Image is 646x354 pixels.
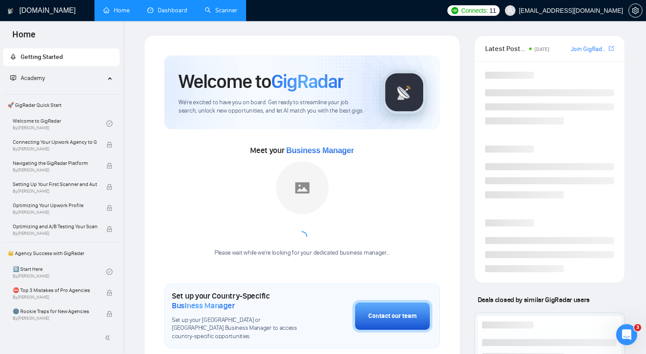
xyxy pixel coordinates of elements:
[205,7,237,14] a: searchScanner
[103,7,130,14] a: homeHome
[10,75,16,81] span: fund-projection-screen
[7,4,14,18] img: logo
[286,146,354,155] span: Business Manager
[609,44,614,53] a: export
[172,291,308,310] h1: Set up your Country-Specific
[21,53,63,61] span: Getting Started
[13,222,97,231] span: Optimizing and A/B Testing Your Scanner for Better Results
[172,301,235,310] span: Business Manager
[382,70,426,114] img: gigradar-logo.png
[13,114,106,133] a: Welcome to GigRadarBy[PERSON_NAME]
[250,146,354,155] span: Meet your
[106,290,113,296] span: lock
[172,316,308,341] span: Set up your [GEOGRAPHIC_DATA] or [GEOGRAPHIC_DATA] Business Manager to access country-specific op...
[106,120,113,127] span: check-circle
[616,324,637,345] iframe: Intercom live chat
[485,43,527,54] span: Latest Posts from the GigRadar Community
[628,7,642,14] a: setting
[178,99,368,115] span: We're excited to have you on board. Get ready to streamline your job search, unlock new opportuni...
[106,226,113,232] span: lock
[106,205,113,211] span: lock
[461,6,487,15] span: Connects:
[10,74,45,82] span: Academy
[507,7,513,14] span: user
[13,138,97,146] span: Connecting Your Upwork Agency to GigRadar
[634,324,641,331] span: 3
[13,180,97,189] span: Setting Up Your First Scanner and Auto-Bidder
[3,48,120,66] li: Getting Started
[13,262,106,281] a: 1️⃣ Start HereBy[PERSON_NAME]
[10,54,16,60] span: rocket
[451,7,458,14] img: upwork-logo.png
[209,249,395,257] div: Please wait while we're looking for your dedicated business manager...
[609,45,614,52] span: export
[368,311,417,321] div: Contact our team
[13,210,97,215] span: By [PERSON_NAME]
[13,307,97,316] span: 🌚 Rookie Traps for New Agencies
[13,146,97,152] span: By [PERSON_NAME]
[297,231,307,242] span: loading
[5,28,43,47] span: Home
[105,333,113,342] span: double-left
[628,4,642,18] button: setting
[178,69,343,93] h1: Welcome to
[13,159,97,168] span: Navigating the GigRadar Platform
[4,245,119,262] span: 👑 Agency Success with GigRadar
[21,74,45,82] span: Academy
[106,184,113,190] span: lock
[276,161,329,214] img: placeholder.png
[13,295,97,300] span: By [PERSON_NAME]
[13,231,97,236] span: By [PERSON_NAME]
[13,286,97,295] span: ⛔ Top 3 Mistakes of Pro Agencies
[534,46,549,52] span: [DATE]
[474,292,593,307] span: Deals closed by similar GigRadar users
[106,311,113,317] span: lock
[4,96,119,114] span: 🚀 GigRadar Quick Start
[271,69,343,93] span: GigRadar
[106,142,113,148] span: lock
[352,300,432,332] button: Contact our team
[147,7,187,14] a: dashboardDashboard
[13,316,97,321] span: By [PERSON_NAME]
[13,201,97,210] span: Optimizing Your Upwork Profile
[106,163,113,169] span: lock
[13,189,97,194] span: By [PERSON_NAME]
[13,168,97,173] span: By [PERSON_NAME]
[106,269,113,275] span: check-circle
[629,7,642,14] span: setting
[571,44,607,54] a: Join GigRadar Slack Community
[490,6,496,15] span: 11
